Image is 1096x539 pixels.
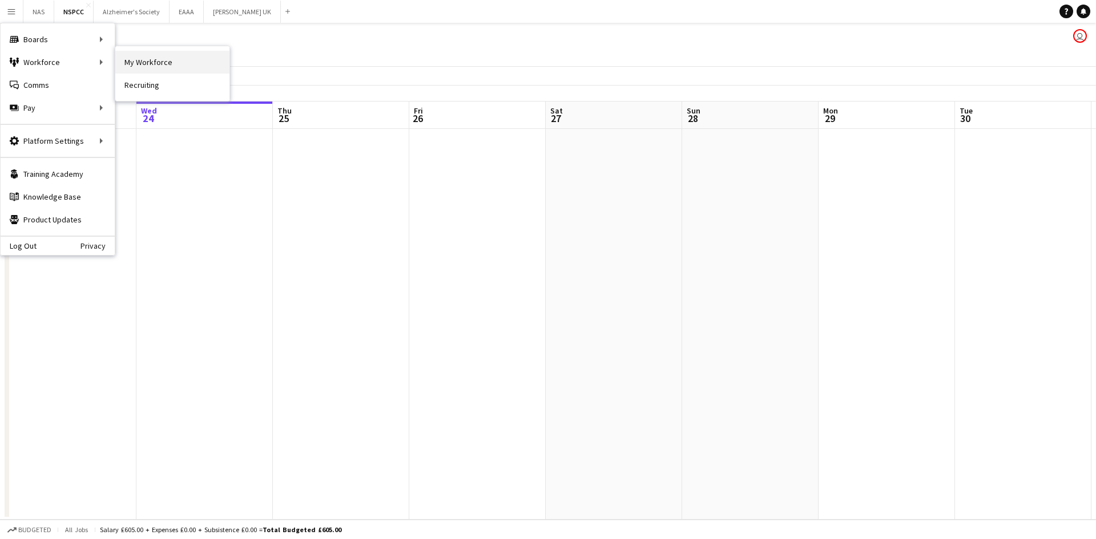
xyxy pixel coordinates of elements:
a: Recruiting [115,74,229,96]
div: Workforce [1,51,115,74]
div: Boards [1,28,115,51]
span: Thu [277,106,292,116]
span: Sun [687,106,700,116]
span: Wed [141,106,157,116]
button: EAAA [170,1,204,23]
a: Log Out [1,241,37,250]
span: Budgeted [18,526,51,534]
a: My Workforce [115,51,229,74]
span: Tue [960,106,973,116]
span: 24 [139,112,157,125]
span: All jobs [63,525,90,534]
a: Product Updates [1,208,115,231]
span: Mon [823,106,838,116]
button: NAS [23,1,54,23]
span: Total Budgeted £605.00 [263,525,341,534]
a: Comms [1,74,115,96]
button: NSPCC [54,1,94,23]
app-user-avatar: Emma Butler [1073,29,1087,43]
span: Sat [550,106,563,116]
span: 25 [276,112,292,125]
button: Alzheimer's Society [94,1,170,23]
span: 29 [821,112,838,125]
div: Platform Settings [1,129,115,152]
span: Fri [414,106,423,116]
a: Knowledge Base [1,185,115,208]
span: 28 [685,112,700,125]
span: 27 [549,112,563,125]
div: Salary £605.00 + Expenses £0.00 + Subsistence £0.00 = [100,525,341,534]
a: Privacy [80,241,115,250]
button: [PERSON_NAME] UK [204,1,281,23]
a: Training Academy [1,163,115,185]
span: 30 [958,112,973,125]
button: Budgeted [6,524,53,536]
span: 26 [412,112,423,125]
div: Pay [1,96,115,119]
